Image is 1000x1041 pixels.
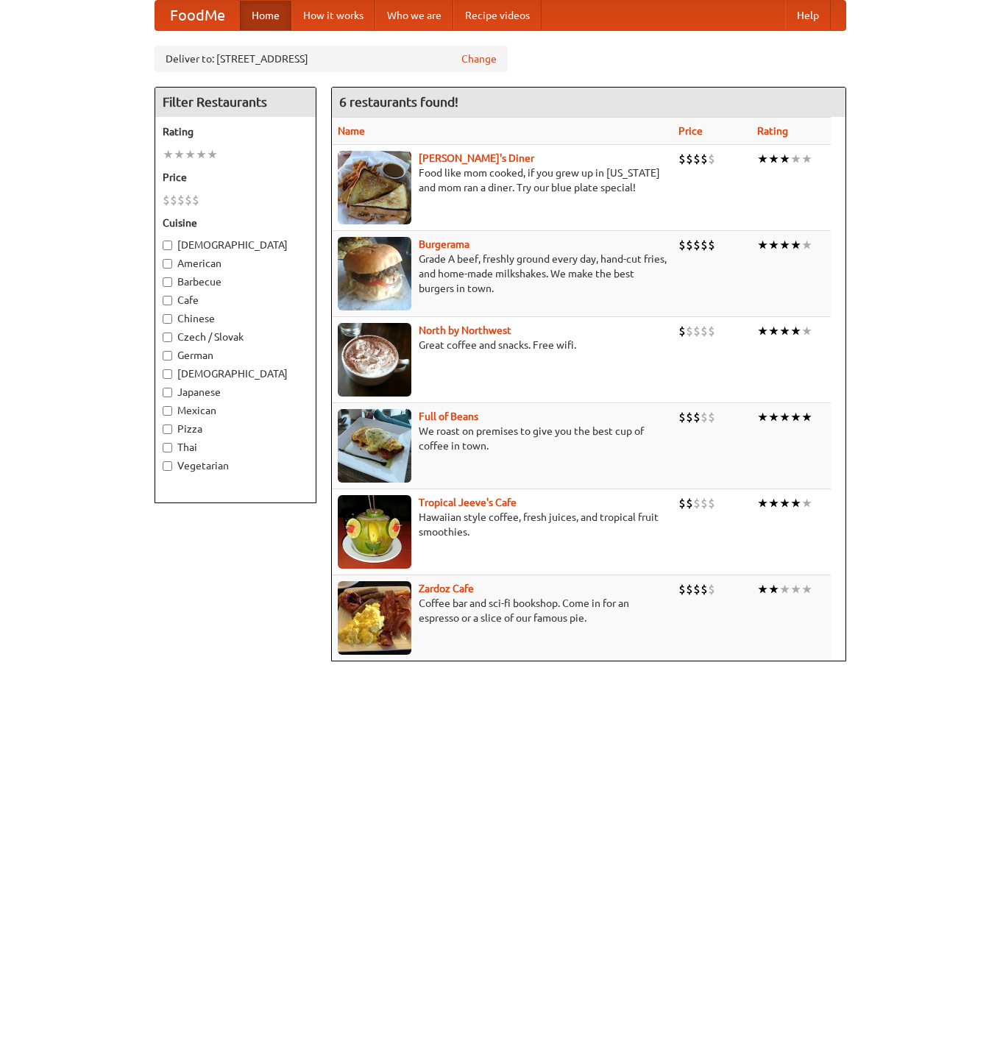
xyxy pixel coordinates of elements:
[163,241,172,250] input: [DEMOGRAPHIC_DATA]
[757,323,768,339] li: ★
[768,323,779,339] li: ★
[291,1,375,30] a: How it works
[801,151,812,167] li: ★
[461,51,497,66] a: Change
[163,146,174,163] li: ★
[338,237,411,310] img: burgerama.jpg
[790,151,801,167] li: ★
[757,151,768,167] li: ★
[163,366,308,381] label: [DEMOGRAPHIC_DATA]
[678,581,686,597] li: $
[708,151,715,167] li: $
[163,388,172,397] input: Japanese
[155,88,316,117] h4: Filter Restaurants
[779,581,790,597] li: ★
[163,461,172,471] input: Vegetarian
[701,323,708,339] li: $
[338,166,667,195] p: Food like mom cooked, if you grew up in [US_STATE] and mom ran a diner. Try our blue plate special!
[757,495,768,511] li: ★
[163,403,308,418] label: Mexican
[163,256,308,271] label: American
[207,146,218,163] li: ★
[163,330,308,344] label: Czech / Slovak
[801,581,812,597] li: ★
[163,238,308,252] label: [DEMOGRAPHIC_DATA]
[240,1,291,30] a: Home
[701,581,708,597] li: $
[701,409,708,425] li: $
[338,409,411,483] img: beans.jpg
[163,170,308,185] h5: Price
[678,151,686,167] li: $
[768,495,779,511] li: ★
[338,424,667,453] p: We roast on premises to give you the best cup of coffee in town.
[785,1,831,30] a: Help
[779,323,790,339] li: ★
[801,237,812,253] li: ★
[708,323,715,339] li: $
[757,409,768,425] li: ★
[177,192,185,208] li: $
[790,581,801,597] li: ★
[708,581,715,597] li: $
[163,311,308,326] label: Chinese
[163,124,308,139] h5: Rating
[701,237,708,253] li: $
[185,146,196,163] li: ★
[155,1,240,30] a: FoodMe
[686,495,693,511] li: $
[790,495,801,511] li: ★
[686,409,693,425] li: $
[163,277,172,287] input: Barbecue
[693,409,701,425] li: $
[686,151,693,167] li: $
[757,237,768,253] li: ★
[163,293,308,308] label: Cafe
[163,443,172,452] input: Thai
[338,596,667,625] p: Coffee bar and sci-fi bookshop. Come in for an espresso or a slice of our famous pie.
[757,125,788,137] a: Rating
[163,216,308,230] h5: Cuisine
[185,192,192,208] li: $
[708,409,715,425] li: $
[163,440,308,455] label: Thai
[419,583,474,594] b: Zardoz Cafe
[768,409,779,425] li: ★
[678,495,686,511] li: $
[701,151,708,167] li: $
[163,424,172,434] input: Pizza
[163,314,172,324] input: Chinese
[196,146,207,163] li: ★
[163,369,172,379] input: [DEMOGRAPHIC_DATA]
[163,385,308,399] label: Japanese
[779,237,790,253] li: ★
[174,146,185,163] li: ★
[453,1,542,30] a: Recipe videos
[801,323,812,339] li: ★
[768,151,779,167] li: ★
[338,581,411,655] img: zardoz.jpg
[779,495,790,511] li: ★
[693,581,701,597] li: $
[801,495,812,511] li: ★
[338,495,411,569] img: jeeves.jpg
[693,495,701,511] li: $
[375,1,453,30] a: Who we are
[419,324,511,336] b: North by Northwest
[163,259,172,269] input: American
[163,458,308,473] label: Vegetarian
[163,422,308,436] label: Pizza
[339,95,458,109] ng-pluralize: 6 restaurants found!
[701,495,708,511] li: $
[708,237,715,253] li: $
[163,274,308,289] label: Barbecue
[338,338,667,352] p: Great coffee and snacks. Free wifi.
[768,237,779,253] li: ★
[790,323,801,339] li: ★
[708,495,715,511] li: $
[338,510,667,539] p: Hawaiian style coffee, fresh juices, and tropical fruit smoothies.
[678,237,686,253] li: $
[155,46,508,72] div: Deliver to: [STREET_ADDRESS]
[338,252,667,296] p: Grade A beef, freshly ground every day, hand-cut fries, and home-made milkshakes. We make the bes...
[779,409,790,425] li: ★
